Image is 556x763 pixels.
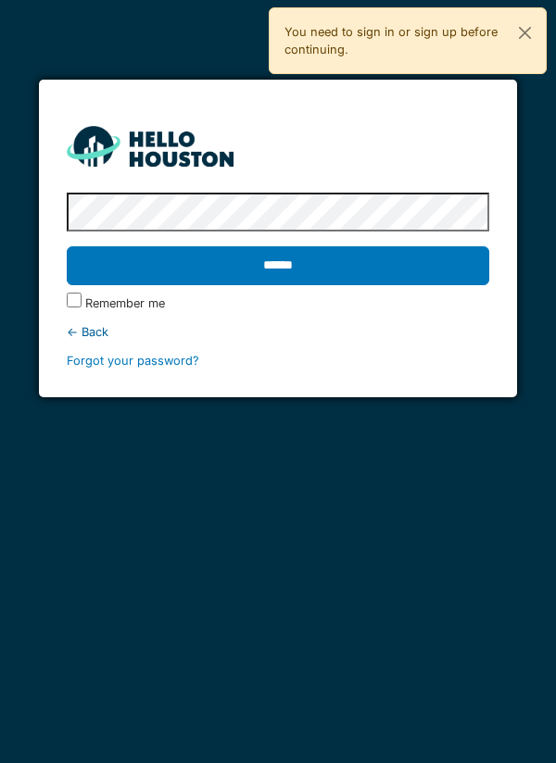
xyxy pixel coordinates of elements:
[67,126,234,166] img: HH_line-BYnF2_Hg.png
[269,7,547,74] div: You need to sign in or sign up before continuing.
[85,294,165,312] label: Remember me
[67,323,490,341] div: ← Back
[504,8,546,57] button: Close
[67,354,199,368] a: Forgot your password?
